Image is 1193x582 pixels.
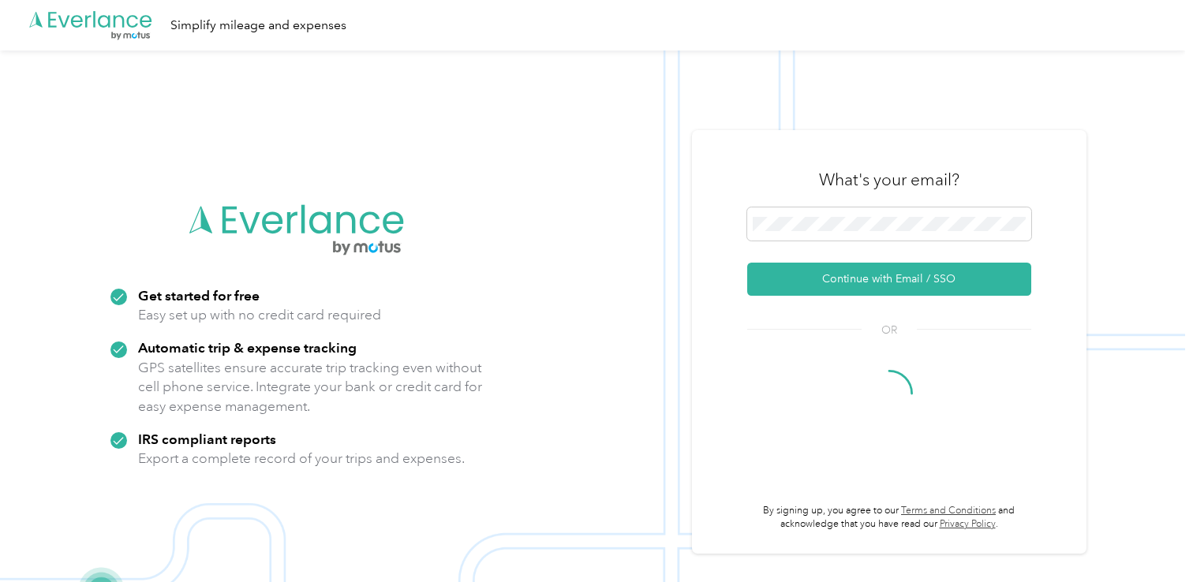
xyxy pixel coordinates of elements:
[138,305,381,325] p: Easy set up with no credit card required
[138,449,465,468] p: Export a complete record of your trips and expenses.
[747,504,1031,532] p: By signing up, you agree to our and acknowledge that you have read our .
[862,322,917,338] span: OR
[901,505,996,517] a: Terms and Conditions
[138,287,260,304] strong: Get started for free
[940,518,996,530] a: Privacy Policy
[170,16,346,35] div: Simplify mileage and expenses
[138,431,276,447] strong: IRS compliant reports
[138,339,357,356] strong: Automatic trip & expense tracking
[747,263,1031,296] button: Continue with Email / SSO
[819,169,959,191] h3: What's your email?
[138,358,483,416] p: GPS satellites ensure accurate trip tracking even without cell phone service. Integrate your bank...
